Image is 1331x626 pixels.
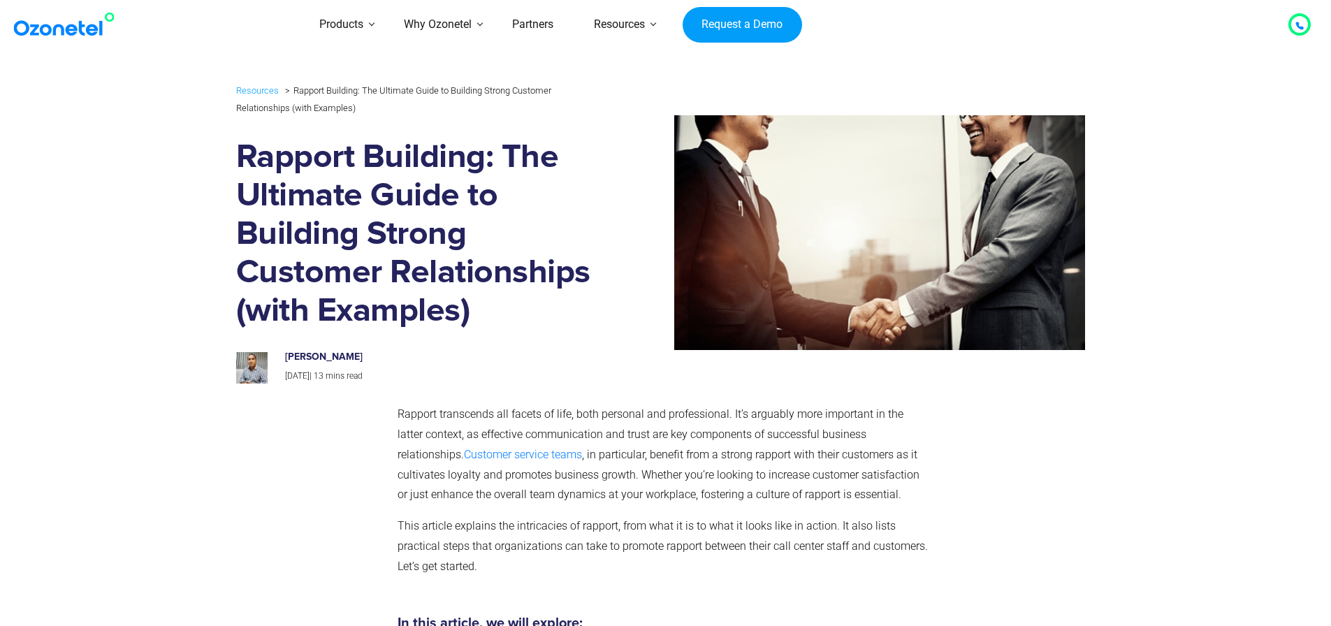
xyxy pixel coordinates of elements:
[398,516,928,576] p: This article explains the intricacies of rapport, from what it is to what it looks like in action...
[236,82,279,99] a: Resources
[326,371,363,381] span: mins read
[464,448,582,461] a: Customer service teams
[398,405,928,505] p: Rapport transcends all facets of life, both personal and professional. It’s arguably more importa...
[236,138,595,330] h1: Rapport Building: The Ultimate Guide to Building Strong Customer Relationships (with Examples)
[683,7,802,43] a: Request a Demo
[285,351,580,363] h6: [PERSON_NAME]
[285,371,310,381] span: [DATE]
[236,352,268,384] img: prashanth-kancherla_avatar-200x200.jpeg
[236,82,551,112] li: Rapport Building: The Ultimate Guide to Building Strong Customer Relationships (with Examples)
[285,369,580,384] p: |
[314,371,323,381] span: 13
